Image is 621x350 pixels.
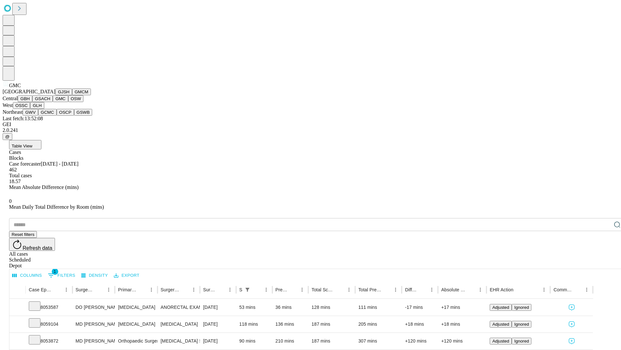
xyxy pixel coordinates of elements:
span: Adjusted [492,305,509,310]
button: Show filters [46,270,77,281]
span: Adjusted [492,322,509,327]
span: Ignored [514,339,529,344]
div: 111 mins [358,299,399,316]
button: Menu [189,285,198,294]
button: Menu [427,285,436,294]
button: Expand [13,302,22,313]
div: MD [PERSON_NAME] [PERSON_NAME] Md [76,316,112,332]
div: 118 mins [239,316,269,332]
button: Sort [514,285,523,294]
div: Predicted In Room Duration [276,287,288,292]
div: 210 mins [276,333,305,349]
div: +18 mins [405,316,435,332]
button: Sort [335,285,344,294]
button: Adjusted [490,321,512,328]
span: [GEOGRAPHIC_DATA] [3,89,55,94]
button: Menu [476,285,485,294]
button: GMC [53,95,68,102]
div: [MEDICAL_DATA] [118,299,154,316]
button: GSWB [74,109,93,116]
span: Northeast [3,109,23,115]
button: OSW [68,95,84,102]
button: Sort [95,285,104,294]
span: Adjusted [492,339,509,344]
button: Menu [344,285,354,294]
div: ANORECTAL EXAM UNDER ANESTHESIA [161,299,197,316]
span: 462 [9,167,17,172]
button: Sort [180,285,189,294]
button: Sort [382,285,391,294]
button: Menu [104,285,113,294]
button: Show filters [243,285,252,294]
button: Menu [225,285,234,294]
button: Sort [53,285,62,294]
div: EHR Action [490,287,513,292]
div: [DATE] [203,316,233,332]
button: Sort [138,285,147,294]
button: Sort [289,285,298,294]
span: [DATE] - [DATE] [41,161,78,167]
button: Ignored [512,338,531,344]
button: Sort [216,285,225,294]
button: Menu [62,285,71,294]
div: Orthopaedic Surgery [118,333,154,349]
button: Select columns [11,271,44,281]
button: GWV [23,109,38,116]
span: 18.57 [9,179,21,184]
button: GMCM [72,88,91,95]
div: 136 mins [276,316,305,332]
span: Reset filters [12,232,34,237]
span: Mean Absolute Difference (mins) [9,184,79,190]
div: 187 mins [311,316,352,332]
button: Refresh data [9,238,55,251]
span: Last fetch: 13:52:08 [3,116,43,121]
span: Refresh data [23,245,52,251]
button: Menu [147,285,156,294]
div: [MEDICAL_DATA] [161,316,197,332]
button: Menu [582,285,591,294]
div: 8053872 [29,333,69,349]
div: +18 mins [441,316,483,332]
button: Ignored [512,304,531,311]
button: Export [112,271,141,281]
button: Sort [467,285,476,294]
span: Ignored [514,322,529,327]
div: [DATE] [203,333,233,349]
span: Central [3,96,18,101]
div: +120 mins [441,333,483,349]
div: MD [PERSON_NAME] A Md [76,333,112,349]
button: @ [3,133,12,140]
div: 8053587 [29,299,69,316]
div: Case Epic Id [29,287,52,292]
span: West [3,102,13,108]
div: Surgery Name [161,287,180,292]
button: GBH [18,95,32,102]
span: GMC [9,83,21,88]
div: Primary Service [118,287,137,292]
div: [MEDICAL_DATA] [118,316,154,332]
div: Total Predicted Duration [358,287,382,292]
span: Ignored [514,305,529,310]
button: GLH [30,102,44,109]
button: Expand [13,319,22,330]
div: 36 mins [276,299,305,316]
button: OSCP [57,109,74,116]
div: 8059104 [29,316,69,332]
div: Surgery Date [203,287,216,292]
button: GJSH [55,88,72,95]
button: Sort [253,285,262,294]
div: -17 mins [405,299,435,316]
span: 1 [52,268,58,275]
span: Table View [12,144,32,148]
button: GCMC [38,109,57,116]
div: Difference [405,287,418,292]
div: Surgeon Name [76,287,94,292]
div: [DATE] [203,299,233,316]
div: +17 mins [441,299,483,316]
div: Total Scheduled Duration [311,287,335,292]
button: Adjusted [490,304,512,311]
div: 205 mins [358,316,399,332]
button: Density [80,271,110,281]
div: 90 mins [239,333,269,349]
button: Ignored [512,321,531,328]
